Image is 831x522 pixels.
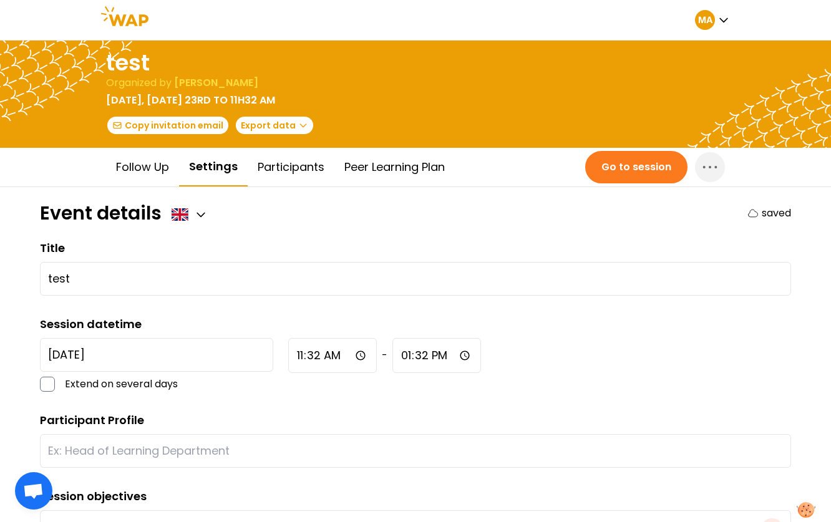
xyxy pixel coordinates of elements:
p: Extend on several days [65,377,273,392]
h1: Event details [40,202,162,225]
input: YYYY-M-D [40,338,273,372]
h1: test [106,51,314,75]
p: [DATE], [DATE] 23rd to 11h32 am [106,93,275,108]
label: Participant Profile [40,412,144,428]
a: Ouvrir le chat [15,472,52,510]
button: MA [695,10,730,30]
button: Follow up [106,148,179,186]
input: Ex: New Session [48,270,783,288]
button: Copy invitation email [106,115,230,135]
button: Peer learning plan [334,148,455,186]
span: [PERSON_NAME] [174,75,258,90]
button: Participants [248,148,334,186]
label: Session objectives [40,488,147,505]
p: Organized by [106,75,172,90]
button: Export data [235,115,314,135]
span: - [382,348,387,363]
button: Settings [179,148,248,186]
p: saved [762,206,791,221]
input: Ex: Head of Learning Department [48,442,783,460]
label: Title [40,240,65,256]
label: Session datetime [40,316,142,332]
p: MA [698,14,712,26]
button: Go to session [585,151,688,183]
